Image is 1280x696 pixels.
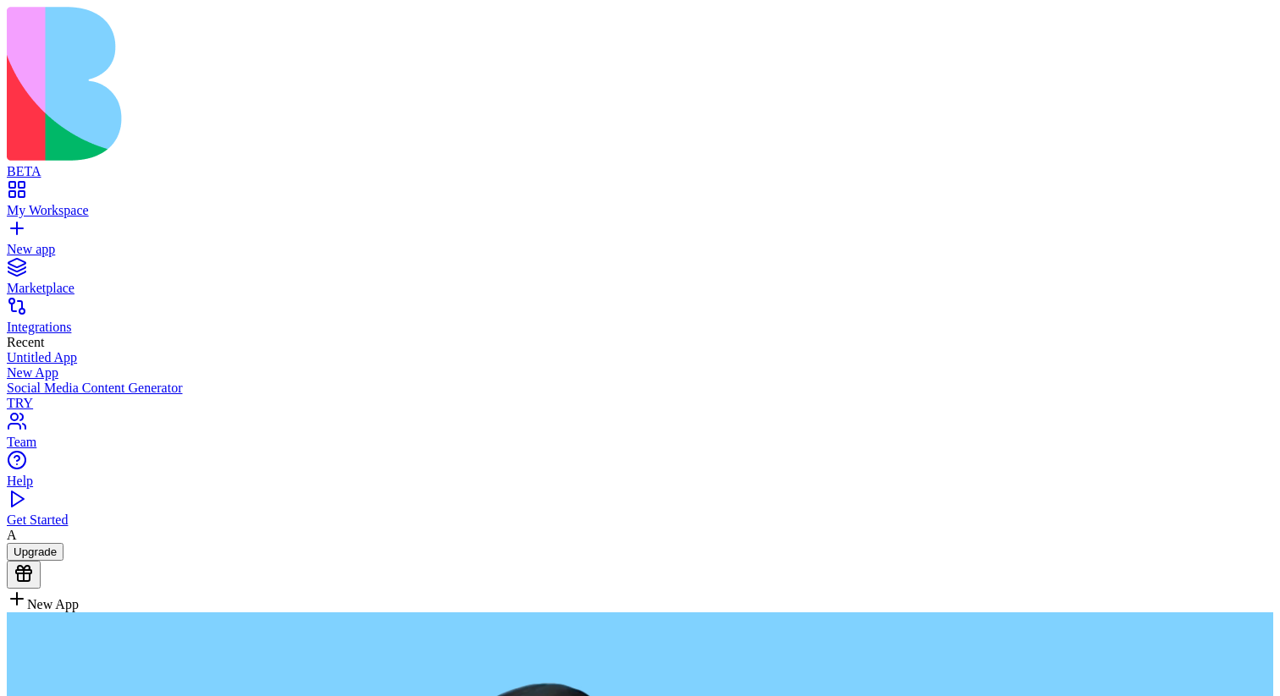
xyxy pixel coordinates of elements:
[7,396,1273,411] div: TRY
[7,512,1273,528] div: Get Started
[7,149,1273,179] a: BETA
[7,227,1273,257] a: New app
[7,188,1273,218] a: My Workspace
[7,281,1273,296] div: Marketplace
[7,458,1273,489] a: Help
[7,544,63,558] a: Upgrade
[7,474,1273,489] div: Help
[7,164,1273,179] div: BETA
[7,203,1273,218] div: My Workspace
[7,320,1273,335] div: Integrations
[7,7,687,161] img: logo
[7,497,1273,528] a: Get Started
[7,242,1273,257] div: New app
[7,365,1273,381] a: New App
[7,435,1273,450] div: Team
[7,350,1273,365] a: Untitled App
[7,335,44,349] span: Recent
[7,381,1273,411] a: Social Media Content GeneratorTRY
[27,597,79,611] span: New App
[7,528,17,542] span: A
[7,304,1273,335] a: Integrations
[7,266,1273,296] a: Marketplace
[7,543,63,561] button: Upgrade
[7,381,1273,396] div: Social Media Content Generator
[7,419,1273,450] a: Team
